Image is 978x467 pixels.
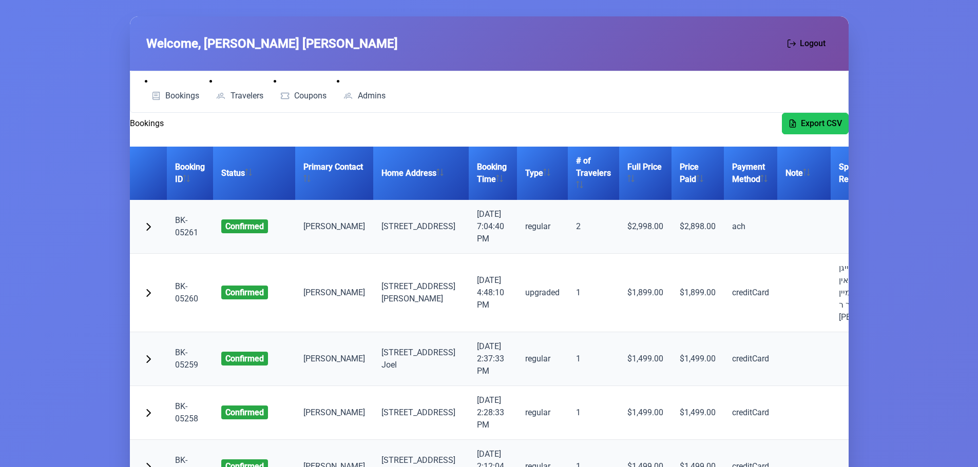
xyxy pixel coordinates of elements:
[165,92,199,100] span: Bookings
[373,147,469,200] th: Home Address
[619,254,672,332] td: $1,899.00
[358,92,386,100] span: Admins
[209,75,270,104] li: Travelers
[373,386,469,440] td: [STREET_ADDRESS]
[373,332,469,386] td: [STREET_ADDRESS] Joel
[469,200,517,254] td: [DATE] 7:04:40 PM
[209,88,270,104] a: Travelers
[801,117,842,130] span: Export CSV
[213,147,295,200] th: Status
[619,332,672,386] td: $1,499.00
[777,147,831,200] th: Note
[724,254,777,332] td: creditCard
[373,200,469,254] td: [STREET_ADDRESS]
[517,386,568,440] td: regular
[568,332,619,386] td: 1
[619,147,672,200] th: Full Price
[672,200,724,254] td: $2,898.00
[145,88,206,104] a: Bookings
[175,215,198,237] a: BK-05261
[724,332,777,386] td: creditCard
[517,332,568,386] td: regular
[619,386,672,440] td: $1,499.00
[568,147,619,200] th: # of Travelers
[295,200,373,254] td: [PERSON_NAME]
[167,147,213,200] th: Booking ID
[517,254,568,332] td: upgraded
[469,386,517,440] td: [DATE] 2:28:33 PM
[221,286,268,299] span: confirmed
[724,386,777,440] td: creditCard
[373,254,469,332] td: [STREET_ADDRESS] [PERSON_NAME]
[831,254,909,332] td: ביטע מיך לייגן אויב מעגליך אין איין דירה מיט מיין שווער ר' [PERSON_NAME]
[295,254,373,332] td: [PERSON_NAME]
[221,219,268,233] span: confirmed
[221,352,268,366] span: confirmed
[782,113,849,134] button: Export CSV
[175,401,198,423] a: BK-05258
[672,147,724,200] th: Price Paid
[672,254,724,332] td: $1,899.00
[724,147,777,200] th: Payment Method
[337,88,392,104] a: Admins
[221,405,268,419] span: confirmed
[469,332,517,386] td: [DATE] 2:37:33 PM
[568,200,619,254] td: 2
[568,254,619,332] td: 1
[568,386,619,440] td: 1
[274,88,333,104] a: Coupons
[295,147,373,200] th: Primary Contact
[672,386,724,440] td: $1,499.00
[517,200,568,254] td: regular
[175,281,198,303] a: BK-05260
[781,33,832,54] button: Logout
[145,75,206,104] li: Bookings
[295,332,373,386] td: [PERSON_NAME]
[337,75,392,104] li: Admins
[672,332,724,386] td: $1,499.00
[294,92,327,100] span: Coupons
[130,117,164,130] h2: Bookings
[724,200,777,254] td: ach
[175,348,198,370] a: BK-05259
[469,254,517,332] td: [DATE] 4:48:10 PM
[295,386,373,440] td: [PERSON_NAME]
[146,34,398,53] span: Welcome, [PERSON_NAME] [PERSON_NAME]
[274,75,333,104] li: Coupons
[517,147,568,200] th: Type
[231,92,263,100] span: Travelers
[831,147,909,200] th: Special Requests
[800,37,826,50] span: Logout
[469,147,517,200] th: Booking Time
[619,200,672,254] td: $2,998.00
